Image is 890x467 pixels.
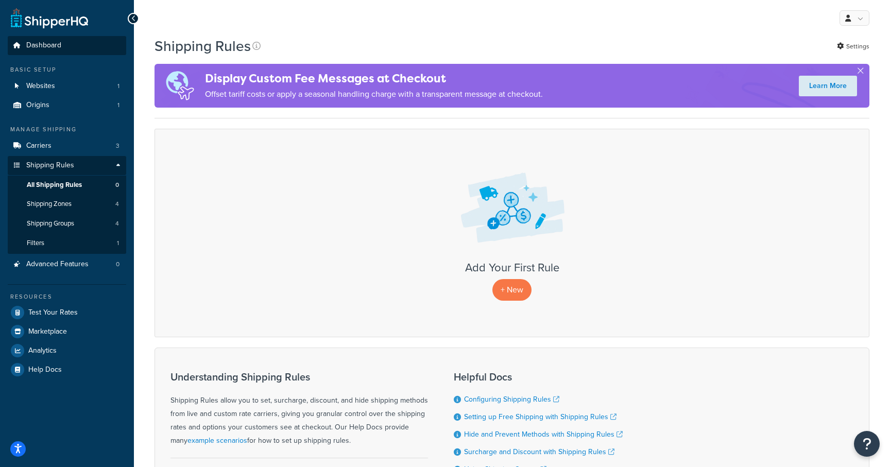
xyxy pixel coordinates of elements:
a: Help Docs [8,360,126,379]
a: All Shipping Rules 0 [8,176,126,195]
span: Websites [26,82,55,91]
h3: Understanding Shipping Rules [170,371,428,383]
span: Marketplace [28,327,67,336]
a: Origins 1 [8,96,126,115]
p: Offset tariff costs or apply a seasonal handling charge with a transparent message at checkout. [205,87,543,101]
a: Dashboard [8,36,126,55]
span: 0 [116,260,119,269]
span: Test Your Rates [28,308,78,317]
li: All Shipping Rules [8,176,126,195]
div: Manage Shipping [8,125,126,134]
p: + New [492,279,532,300]
span: 1 [117,239,119,248]
a: Hide and Prevent Methods with Shipping Rules [464,429,623,440]
li: Carriers [8,136,126,155]
a: ShipperHQ Home [11,8,88,28]
span: Shipping Rules [26,161,74,170]
span: All Shipping Rules [27,181,82,189]
a: Setting up Free Shipping with Shipping Rules [464,411,617,422]
a: Analytics [8,341,126,360]
a: Filters 1 [8,234,126,253]
span: Help Docs [28,366,62,374]
li: Shipping Groups [8,214,126,233]
h4: Display Custom Fee Messages at Checkout [205,70,543,87]
span: Shipping Zones [27,200,72,209]
span: 4 [115,219,119,228]
a: Learn More [799,76,857,96]
span: 1 [117,82,119,91]
div: Basic Setup [8,65,126,74]
li: Shipping Zones [8,195,126,214]
span: Advanced Features [26,260,89,269]
button: Open Resource Center [854,431,880,457]
a: Marketplace [8,322,126,341]
li: Advanced Features [8,255,126,274]
a: Advanced Features 0 [8,255,126,274]
a: Test Your Rates [8,303,126,322]
li: Origins [8,96,126,115]
span: 1 [117,101,119,110]
span: 3 [116,142,119,150]
a: Settings [837,39,869,54]
span: Origins [26,101,49,110]
div: Resources [8,292,126,301]
li: Websites [8,77,126,96]
span: Shipping Groups [27,219,74,228]
a: Websites 1 [8,77,126,96]
span: 0 [115,181,119,189]
li: Filters [8,234,126,253]
a: Shipping Rules [8,156,126,175]
div: Shipping Rules allow you to set, surcharge, discount, and hide shipping methods from live and cus... [170,371,428,447]
a: Shipping Groups 4 [8,214,126,233]
span: 4 [115,200,119,209]
h3: Add Your First Rule [165,262,859,274]
a: Surcharge and Discount with Shipping Rules [464,446,614,457]
li: Shipping Rules [8,156,126,254]
h1: Shipping Rules [155,36,251,56]
span: Filters [27,239,44,248]
a: Carriers 3 [8,136,126,155]
a: example scenarios [187,435,247,446]
span: Dashboard [26,41,61,50]
span: Analytics [28,347,57,355]
a: Shipping Zones 4 [8,195,126,214]
h3: Helpful Docs [454,371,623,383]
img: duties-banner-06bc72dcb5fe05cb3f9472aba00be2ae8eb53ab6f0d8bb03d382ba314ac3c341.png [155,64,205,108]
span: Carriers [26,142,52,150]
a: Configuring Shipping Rules [464,394,559,405]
